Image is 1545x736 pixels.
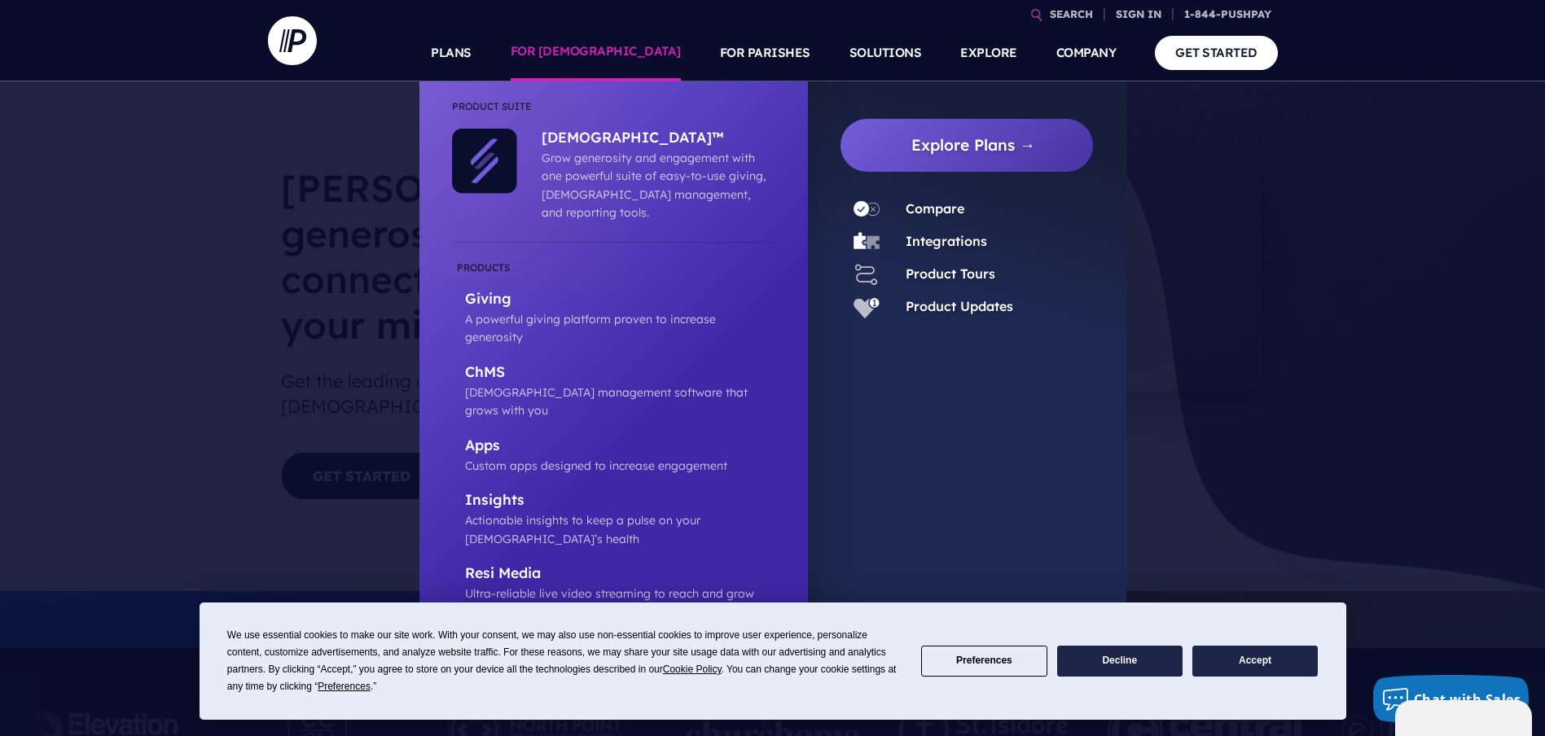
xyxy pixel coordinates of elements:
[906,233,987,249] a: Integrations
[542,129,767,149] p: [DEMOGRAPHIC_DATA]™
[452,129,517,194] img: ChurchStaq™ - Icon
[452,436,775,475] a: Apps Custom apps designed to increase engagement
[465,511,775,548] p: Actionable insights to keep a pulse on your [DEMOGRAPHIC_DATA]’s health
[465,383,775,420] p: [DEMOGRAPHIC_DATA] management software that grows with you
[452,259,775,347] a: Giving A powerful giving platform proven to increase generosity
[452,564,775,621] a: Resi Media Ultra-reliable live video streaming to reach and grow your audience
[663,664,722,675] span: Cookie Policy
[452,363,775,420] a: ChMS [DEMOGRAPHIC_DATA] management software that grows with you
[465,436,775,457] p: Apps
[465,457,775,475] p: Custom apps designed to increase engagement
[200,602,1346,720] div: Cookie Consent Prompt
[960,24,1017,81] a: EXPLORE
[849,24,922,81] a: SOLUTIONS
[854,196,880,222] img: Compare - Icon
[906,265,995,282] a: Product Tours
[1414,690,1521,708] span: Chat with Sales
[841,294,893,320] a: Product Updates - Icon
[1155,36,1278,69] a: GET STARTED
[906,200,964,217] a: Compare
[854,261,880,287] img: Product Tours - Icon
[465,310,775,347] p: A powerful giving platform proven to increase generosity
[841,261,893,287] a: Product Tours - Icon
[841,229,893,255] a: Integrations - Icon
[465,290,775,310] p: Giving
[906,298,1013,314] a: Product Updates
[1373,675,1530,724] button: Chat with Sales
[1057,646,1183,677] button: Decline
[227,627,902,695] div: We use essential cookies to make our site work. With your consent, we may also use non-essential ...
[854,294,880,320] img: Product Updates - Icon
[318,681,371,692] span: Preferences
[841,196,893,222] a: Compare - Icon
[854,119,1094,172] a: Explore Plans →
[452,98,775,129] li: Product Suite
[720,24,810,81] a: FOR PARISHES
[465,564,775,585] p: Resi Media
[431,24,472,81] a: PLANS
[465,363,775,383] p: ChMS
[921,646,1047,677] button: Preferences
[511,24,681,81] a: FOR [DEMOGRAPHIC_DATA]
[854,229,880,255] img: Integrations - Icon
[1056,24,1117,81] a: COMPANY
[517,129,767,222] a: [DEMOGRAPHIC_DATA]™ Grow generosity and engagement with one powerful suite of easy-to-use giving,...
[465,491,775,511] p: Insights
[1192,646,1318,677] button: Accept
[465,585,775,621] p: Ultra-reliable live video streaming to reach and grow your audience
[452,491,775,548] a: Insights Actionable insights to keep a pulse on your [DEMOGRAPHIC_DATA]’s health
[542,149,767,222] p: Grow generosity and engagement with one powerful suite of easy-to-use giving, [DEMOGRAPHIC_DATA] ...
